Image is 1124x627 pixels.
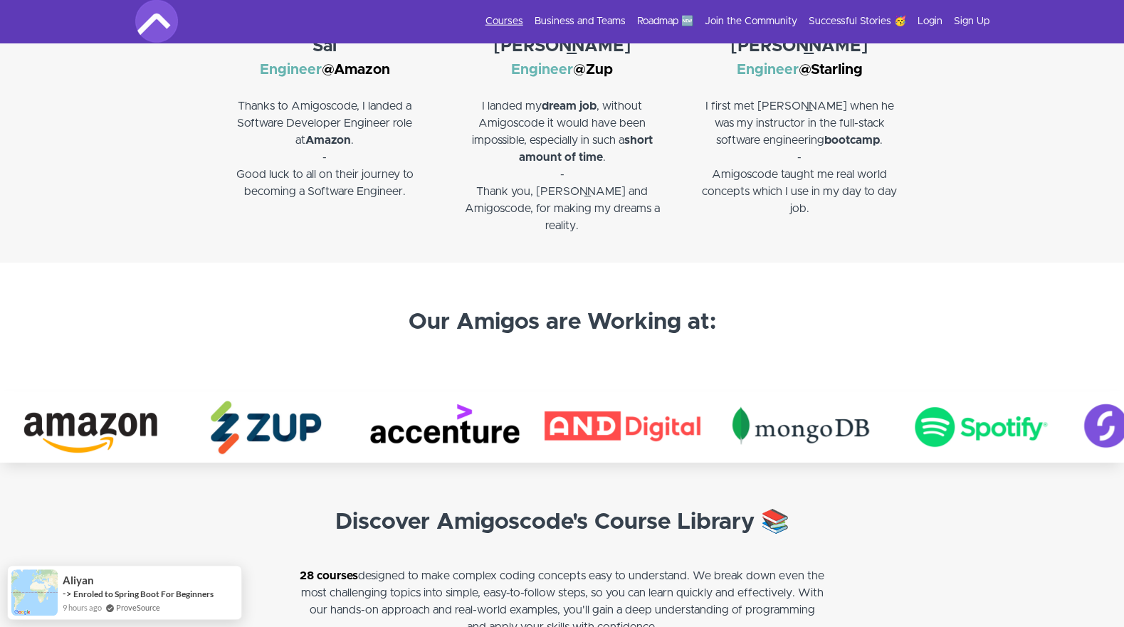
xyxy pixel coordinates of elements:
strong: dream job [542,100,597,112]
img: provesource social proof notification image [11,569,58,616]
strong: Engineer [511,63,573,77]
a: Sign Up [954,14,989,28]
span: Aliyan [63,574,94,586]
strong: Amazon [305,135,351,146]
span: -> [63,588,72,599]
p: I first met [PERSON_NAME] when he was my instructor in the full-stack software engineering . [695,80,903,149]
strong: bootcamp [824,135,880,146]
strong: [PERSON_NAME] [730,38,868,55]
strong: short amount of time [518,135,652,163]
p: I landed my , without Amigoscode it would have been impossible, especially in such a . - [458,98,666,183]
img: Spotify [890,391,1068,463]
strong: Engineer [736,63,798,77]
a: Successful Stories 🥳 [809,14,906,28]
strong: Engineer [260,63,322,77]
a: Enroled to Spring Boot For Beginners [73,589,214,599]
a: Roadmap 🆕 [637,14,693,28]
a: Login [918,14,942,28]
strong: @Amazon [322,63,390,77]
p: Thanks to Amigoscode, I landed a Software Developer Engineer role at . - [221,80,429,166]
img: Zup [178,391,356,463]
strong: Discover Amigoscode's Course Library 📚 [335,511,789,534]
strong: [PERSON_NAME] [493,38,631,55]
img: mongoDB [712,391,890,463]
a: Join the Community [705,14,797,28]
span: 9 hours ago [63,601,102,613]
strong: Sai [312,38,337,55]
p: - Amigoscode taught me real world concepts which I use in my day to day job. [695,149,903,217]
a: ProveSource [116,601,160,613]
strong: @Starling [798,63,862,77]
p: Thank you, [PERSON_NAME] and Amigoscode, for making my dreams a reality. [458,183,666,234]
strong: @Zup [573,63,613,77]
a: Business and Teams [535,14,626,28]
p: Good luck to all on their journey to becoming a Software Engineer. [221,166,429,200]
strong: Our Amigos are Working at: [409,311,716,334]
img: Accentture [356,391,534,463]
a: Courses [485,14,523,28]
a: 28 courses [300,570,358,581]
img: And Digital [534,391,712,463]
